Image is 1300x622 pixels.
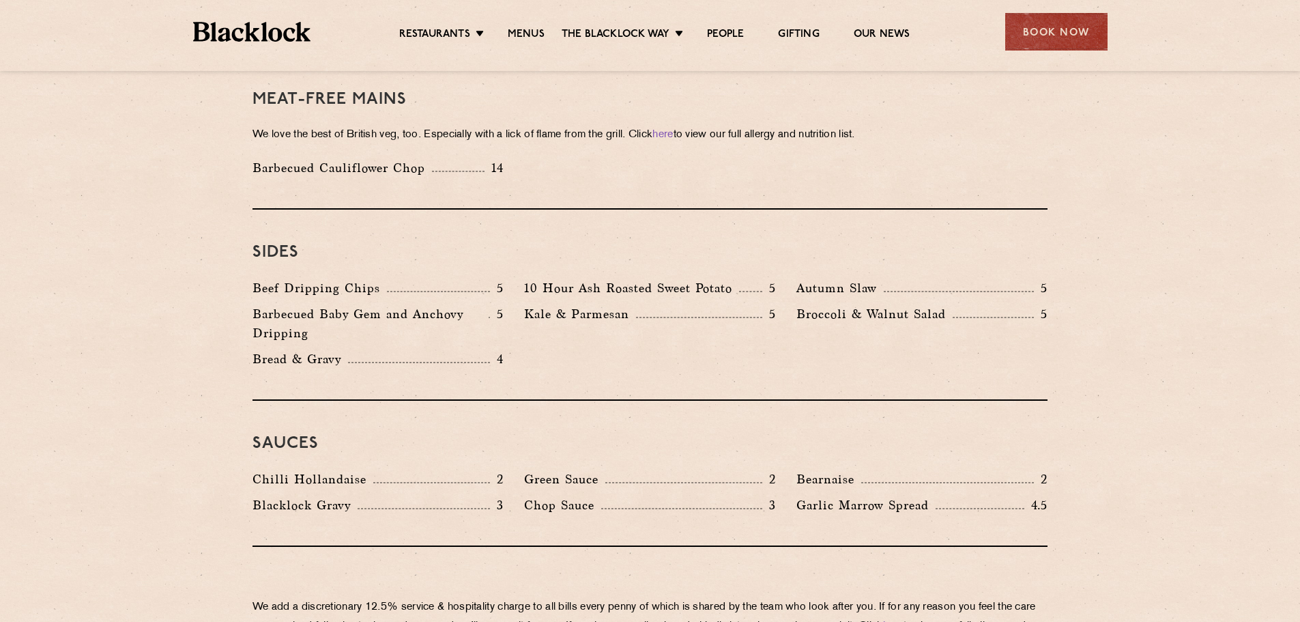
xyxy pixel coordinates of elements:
[252,279,387,298] p: Beef Dripping Chips
[508,28,545,43] a: Menus
[490,470,504,488] p: 2
[252,350,348,369] p: Bread & Gravy
[524,496,601,515] p: Chop Sauce
[762,279,776,297] p: 5
[1005,13,1108,51] div: Book Now
[252,158,432,178] p: Barbecued Cauliflower Chop
[252,305,489,343] p: Barbecued Baby Gem and Anchovy Dripping
[490,279,504,297] p: 5
[762,470,776,488] p: 2
[524,305,636,324] p: Kale & Parmesan
[252,126,1048,145] p: We love the best of British veg, too. Especially with a lick of flame from the grill. Click to vi...
[490,496,504,514] p: 3
[1034,305,1048,323] p: 5
[1034,279,1048,297] p: 5
[854,28,910,43] a: Our News
[652,130,673,140] a: here
[252,244,1048,261] h3: Sides
[762,496,776,514] p: 3
[796,279,884,298] p: Autumn Slaw
[485,159,504,177] p: 14
[490,350,504,368] p: 4
[778,28,819,43] a: Gifting
[524,279,739,298] p: 10 Hour Ash Roasted Sweet Potato
[252,435,1048,453] h3: Sauces
[562,28,669,43] a: The Blacklock Way
[762,305,776,323] p: 5
[1034,470,1048,488] p: 2
[796,496,936,515] p: Garlic Marrow Spread
[1024,496,1048,514] p: 4.5
[399,28,470,43] a: Restaurants
[707,28,744,43] a: People
[524,470,605,489] p: Green Sauce
[796,305,953,324] p: Broccoli & Walnut Salad
[252,91,1048,109] h3: Meat-Free mains
[252,496,358,515] p: Blacklock Gravy
[252,470,373,489] p: Chilli Hollandaise
[490,305,504,323] p: 5
[193,22,311,42] img: BL_Textured_Logo-footer-cropped.svg
[796,470,861,489] p: Bearnaise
